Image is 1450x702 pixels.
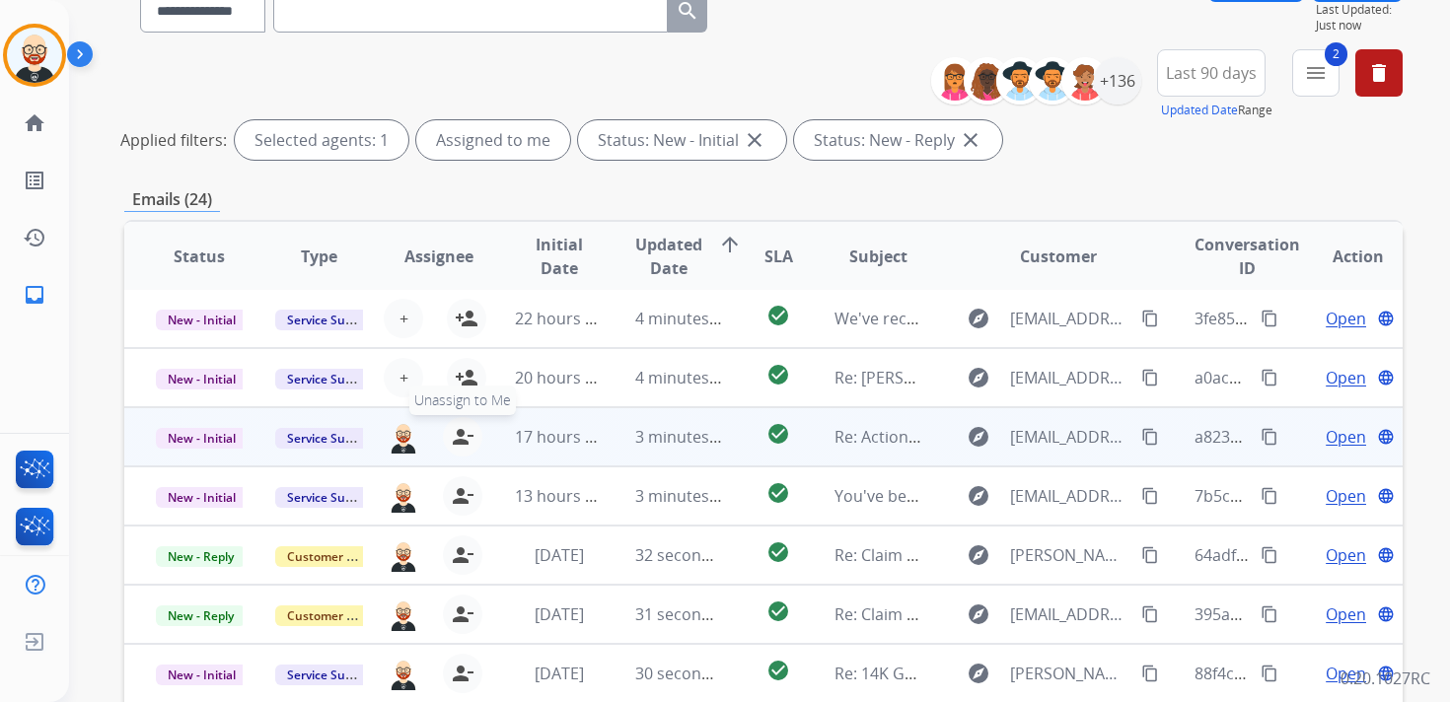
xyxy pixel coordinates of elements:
[794,120,1002,160] div: Status: New - Reply
[1377,487,1395,505] mat-icon: language
[1326,366,1366,389] span: Open
[635,485,741,507] span: 3 minutes ago
[1261,665,1278,682] mat-icon: content_copy
[451,543,474,567] mat-icon: person_remove
[515,485,613,507] span: 13 hours ago
[1341,667,1430,690] p: 0.20.1027RC
[23,111,46,135] mat-icon: home
[1010,602,1130,626] span: [EMAIL_ADDRESS][DOMAIN_NAME]
[156,369,248,389] span: New - Initial
[535,603,584,625] span: [DATE]
[156,487,248,508] span: New - Initial
[275,546,403,567] span: Customer Support
[515,308,613,329] span: 22 hours ago
[766,363,790,386] mat-icon: check_circle
[388,420,419,454] img: agent-avatar
[578,120,786,160] div: Status: New - Initial
[766,422,790,446] mat-icon: check_circle
[384,358,423,397] button: +
[1326,602,1366,626] span: Open
[743,128,766,152] mat-icon: close
[275,487,388,508] span: Service Support
[1010,662,1130,685] span: [PERSON_NAME][EMAIL_ADDRESS][DOMAIN_NAME]
[1161,103,1238,118] button: Updated Date
[156,310,248,330] span: New - Initial
[967,307,990,330] mat-icon: explore
[766,599,790,623] mat-icon: check_circle
[1377,665,1395,682] mat-icon: language
[766,540,790,564] mat-icon: check_circle
[1020,245,1097,268] span: Customer
[766,304,790,327] mat-icon: check_circle
[1261,546,1278,564] mat-icon: content_copy
[1292,49,1340,97] button: 2
[384,299,423,338] button: +
[120,128,227,152] p: Applied filters:
[451,425,474,449] mat-icon: person_remove
[1282,222,1403,291] th: Action
[388,538,419,572] img: agent-avatar
[1261,310,1278,327] mat-icon: content_copy
[1316,18,1403,34] span: Just now
[451,662,474,685] mat-icon: person_remove
[967,602,990,626] mat-icon: explore
[718,233,742,256] mat-icon: arrow_upward
[834,544,1187,566] span: Re: Claim Update - Next Steps - Action Required
[1261,369,1278,386] mat-icon: content_copy
[515,233,602,280] span: Initial Date
[275,369,388,389] span: Service Support
[388,657,419,690] img: agent-avatar
[535,544,584,566] span: [DATE]
[1141,546,1159,564] mat-icon: content_copy
[23,283,46,307] mat-icon: inbox
[959,128,982,152] mat-icon: close
[399,366,408,389] span: +
[156,428,248,449] span: New - Initial
[766,659,790,682] mat-icon: check_circle
[404,245,473,268] span: Assignee
[967,662,990,685] mat-icon: explore
[235,120,408,160] div: Selected agents: 1
[635,544,751,566] span: 32 seconds ago
[849,245,907,268] span: Subject
[1377,428,1395,446] mat-icon: language
[1367,61,1391,85] mat-icon: delete
[451,602,474,626] mat-icon: person_remove
[1326,543,1366,567] span: Open
[515,367,613,388] span: 20 hours ago
[1141,428,1159,446] mat-icon: content_copy
[967,366,990,389] mat-icon: explore
[1326,307,1366,330] span: Open
[388,479,419,513] img: agent-avatar
[834,367,1267,388] span: Re: [PERSON_NAME] has been shipped to you for servicing
[1141,487,1159,505] mat-icon: content_copy
[834,603,1187,625] span: Re: Claim Update - Next Steps - Action Required
[1377,605,1395,623] mat-icon: language
[451,484,474,508] mat-icon: person_remove
[1326,484,1366,508] span: Open
[156,605,246,626] span: New - Reply
[1161,102,1272,118] span: Range
[275,665,388,685] span: Service Support
[766,481,790,505] mat-icon: check_circle
[174,245,225,268] span: Status
[1326,425,1366,449] span: Open
[301,245,337,268] span: Type
[455,307,478,330] mat-icon: person_add
[1377,310,1395,327] mat-icon: language
[635,603,751,625] span: 31 seconds ago
[834,308,1149,329] span: We've received your message 💌 -4299595
[1326,662,1366,685] span: Open
[764,245,793,268] span: SLA
[275,605,403,626] span: Customer Support
[1010,307,1130,330] span: [EMAIL_ADDRESS][DOMAIN_NAME]
[399,307,408,330] span: +
[1010,484,1130,508] span: [EMAIL_ADDRESS][DOMAIN_NAME]
[834,663,1373,684] span: Re: 14K GRN EME & DIAMOND RING SZ 6 has been delivered for servicing
[1166,69,1257,77] span: Last 90 days
[1010,366,1130,389] span: [EMAIL_ADDRESS][DOMAIN_NAME]
[515,426,613,448] span: 17 hours ago
[443,417,482,456] button: Unassign to Me
[1195,233,1300,280] span: Conversation ID
[1316,2,1403,18] span: Last Updated:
